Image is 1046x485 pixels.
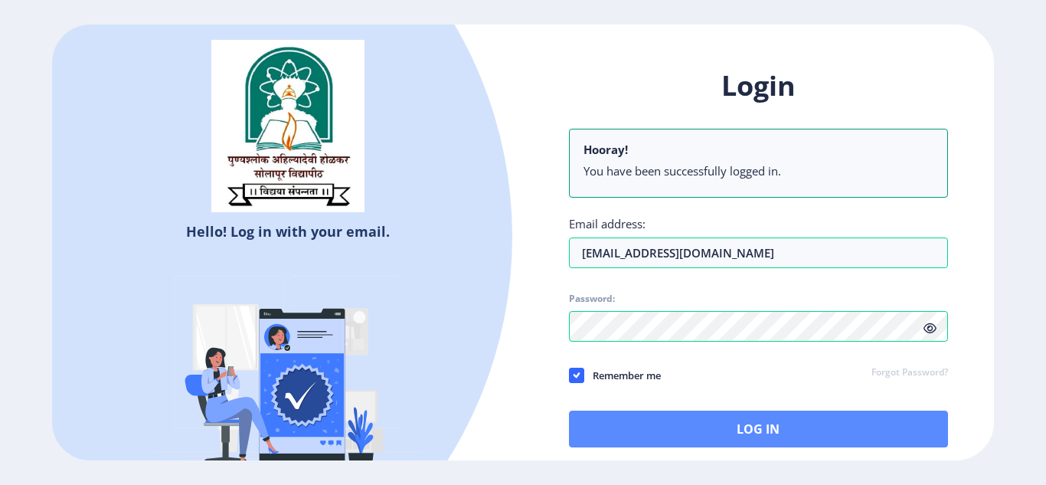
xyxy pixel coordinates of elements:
[569,293,615,305] label: Password:
[583,142,628,157] b: Hooray!
[569,238,948,268] input: Email address
[583,163,933,179] li: You have been successfully logged in.
[569,411,948,447] button: Log In
[211,40,364,213] img: sulogo.png
[569,216,646,231] label: Email address:
[569,67,948,104] h1: Login
[871,366,948,380] a: Forgot Password?
[584,366,661,385] span: Remember me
